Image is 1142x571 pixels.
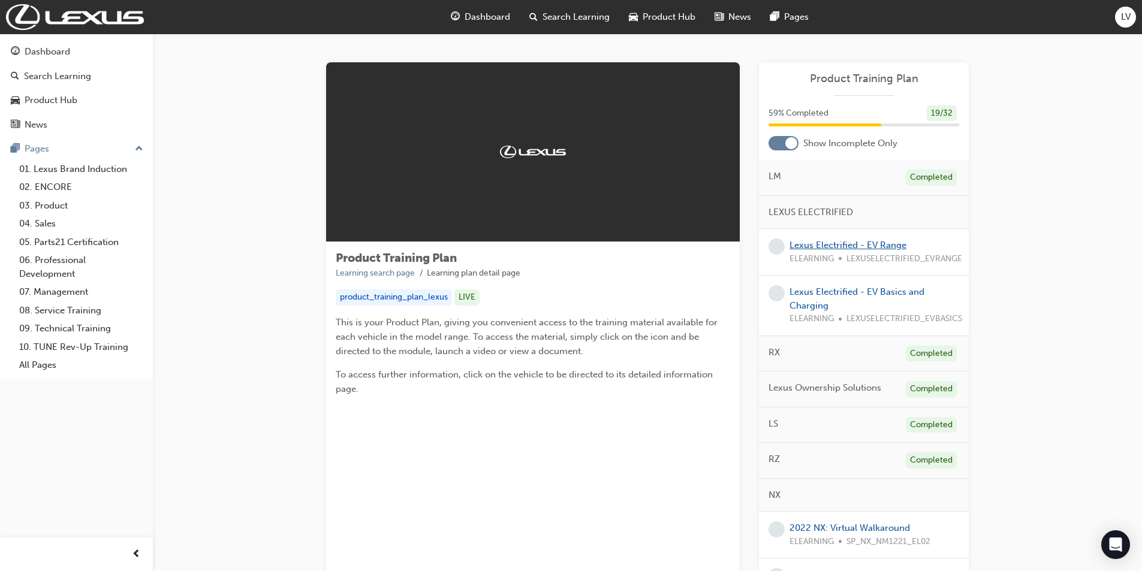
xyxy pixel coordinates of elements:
span: guage-icon [451,10,460,25]
span: prev-icon [132,547,141,562]
a: 08. Service Training [14,301,148,320]
img: Trak [6,4,144,30]
span: NX [769,488,781,502]
a: pages-iconPages [761,5,818,29]
button: DashboardSearch LearningProduct HubNews [5,38,148,138]
div: Pages [25,142,49,156]
span: pages-icon [11,144,20,155]
div: Open Intercom Messenger [1101,530,1130,559]
span: Product Training Plan [336,251,457,265]
span: car-icon [11,95,20,106]
span: search-icon [529,10,538,25]
span: pages-icon [770,10,779,25]
span: Show Incomplete Only [803,137,897,150]
a: 05. Parts21 Certification [14,233,148,252]
a: car-iconProduct Hub [619,5,705,29]
a: 02. ENCORE [14,178,148,197]
button: Pages [5,138,148,160]
div: Product Hub [25,93,77,107]
div: News [25,118,47,132]
span: LEXUS ELECTRIFIED [769,206,853,219]
a: Lexus Electrified - EV Basics and Charging [790,286,924,311]
span: ELEARNING [790,252,834,266]
a: 01. Lexus Brand Induction [14,160,148,179]
span: learningRecordVerb_NONE-icon [769,285,785,301]
a: news-iconNews [705,5,761,29]
a: 07. Management [14,283,148,301]
span: RZ [769,452,780,466]
a: 03. Product [14,197,148,215]
span: This is your Product Plan, giving you convenient access to the training material available for ea... [336,317,720,357]
div: Completed [906,381,957,397]
span: LEXUSELECTRIFIED_EVBASICS [846,312,962,326]
span: LV [1121,10,1131,24]
a: Lexus Electrified - EV Range [790,240,906,250]
span: learningRecordVerb_NONE-icon [769,238,785,255]
button: LV [1115,7,1136,28]
span: learningRecordVerb_NONE-icon [769,521,785,537]
span: SP_NX_NM1221_EL02 [846,535,930,549]
span: Pages [784,10,809,24]
div: Completed [906,346,957,362]
span: news-icon [715,10,724,25]
span: ELEARNING [790,312,834,326]
div: Completed [906,417,957,433]
div: Dashboard [25,45,70,59]
span: guage-icon [11,47,20,58]
a: 04. Sales [14,214,148,233]
a: Dashboard [5,41,148,63]
a: Product Hub [5,89,148,111]
span: Lexus Ownership Solutions [769,381,881,395]
div: Completed [906,452,957,469]
a: guage-iconDashboard [441,5,520,29]
span: To access further information, click on the vehicle to be directed to its detailed information page. [336,369,715,394]
div: 19 / 32 [927,105,957,122]
span: LM [769,170,781,183]
li: Learning plan detail page [427,267,520,280]
a: Search Learning [5,65,148,87]
a: 2022 NX: Virtual Walkaround [790,522,910,533]
span: RX [769,346,780,359]
a: Product Training Plan [769,72,959,86]
div: Search Learning [24,70,91,83]
div: Completed [906,170,957,186]
a: 06. Professional Development [14,251,148,283]
a: Learning search page [336,268,415,278]
a: News [5,114,148,136]
span: LS [769,417,778,431]
img: Trak [500,146,566,158]
span: up-icon [135,141,143,157]
span: Product Hub [643,10,695,24]
span: ELEARNING [790,535,834,549]
span: News [728,10,751,24]
span: Dashboard [465,10,510,24]
a: All Pages [14,356,148,374]
a: 09. Technical Training [14,319,148,338]
span: news-icon [11,120,20,131]
a: 10. TUNE Rev-Up Training [14,338,148,357]
div: LIVE [454,289,480,306]
span: car-icon [629,10,638,25]
span: 59 % Completed [769,107,828,120]
div: product_training_plan_lexus [336,289,452,306]
span: search-icon [11,71,19,82]
span: Search Learning [543,10,610,24]
a: search-iconSearch Learning [520,5,619,29]
span: LEXUSELECTRIFIED_EVRANGE [846,252,962,266]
